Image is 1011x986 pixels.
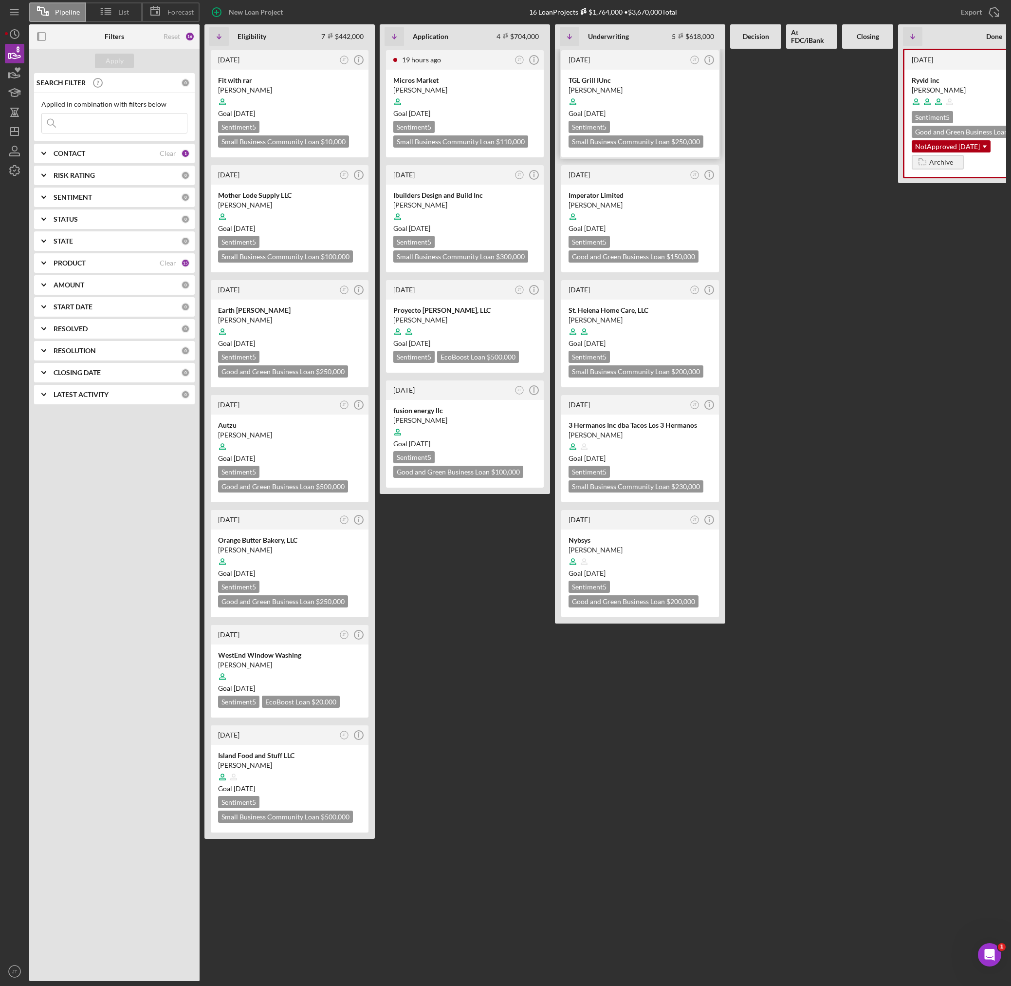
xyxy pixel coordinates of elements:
[385,164,545,274] a: [DATE]JTIbuilders Design and Build Inc[PERSON_NAME]Goal [DATE]Sentiment5Small Business Community ...
[218,420,361,430] div: Autzu
[569,121,610,133] div: Sentiment 5
[55,8,80,16] span: Pipeline
[693,173,696,176] text: JT
[164,33,180,40] div: Reset
[218,545,361,555] div: [PERSON_NAME]
[672,32,714,40] div: 5 $618,000
[338,729,351,742] button: JT
[513,169,526,182] button: JT
[393,466,523,478] div: Good and Green Business Loan
[234,224,255,232] time: 09/27/2025
[321,813,349,821] span: $500,000
[791,29,832,44] b: At FDC/iBank
[560,279,720,389] a: [DATE]JTSt. Helena Home Care, LLC[PERSON_NAME]Goal [DATE]Sentiment5Small Business Community Loan ...
[671,137,700,146] span: $250,000
[181,368,190,377] div: 0
[181,149,190,158] div: 1
[569,430,712,440] div: [PERSON_NAME]
[513,384,526,397] button: JT
[569,315,712,325] div: [PERSON_NAME]
[912,140,991,152] div: NotApproved [DATE]
[584,454,606,462] time: 08/30/2025
[584,109,606,117] time: 09/29/2025
[218,466,259,478] div: Sentiment 5
[181,324,190,333] div: 0
[218,535,361,545] div: Orange Butter Bakery, LLC
[316,367,345,376] span: $250,000
[560,394,720,504] a: [DATE]JT3 Hermanos Inc dba Tacos Los 3 Hermanos[PERSON_NAME]Goal [DATE]Sentiment5Small Business C...
[316,482,345,491] span: $500,000
[218,684,255,692] span: Goal
[393,190,536,200] div: Ibuilders Design and Build Inc
[218,630,239,639] time: 2025-08-01 17:16
[560,164,720,274] a: [DATE]JTImperator Limited[PERSON_NAME]Goal [DATE]Sentiment5Good and Green Business Loan $150,000
[513,54,526,67] button: JT
[181,281,190,289] div: 0
[218,305,361,315] div: Earth [PERSON_NAME]
[209,724,370,834] a: [DATE]JTIsland Food and Stuff LLC[PERSON_NAME]Goal [DATE]Sentiment5Small Business Community Loan ...
[437,351,519,363] div: EcoBoost Loan
[393,171,415,179] time: 2025-09-03 14:04
[393,224,430,232] span: Goal
[693,403,696,406] text: JT
[569,305,712,315] div: St. Helena Home Care, LLC
[218,696,259,708] div: Sentiment 5
[393,315,536,325] div: [PERSON_NAME]
[37,79,86,87] b: SEARCH FILTER
[338,169,351,182] button: JT
[218,784,255,793] span: Goal
[342,633,346,636] text: JT
[588,33,629,40] b: Underwriting
[693,518,696,521] text: JT
[393,406,536,416] div: fusion energy llc
[517,173,521,176] text: JT
[316,597,345,606] span: $250,000
[929,155,953,170] div: Archive
[185,32,195,41] div: 16
[666,597,695,606] span: $200,000
[218,430,361,440] div: [PERSON_NAME]
[160,259,176,267] div: Clear
[218,315,361,325] div: [PERSON_NAME]
[491,468,520,476] span: $100,000
[218,339,255,347] span: Goal
[54,259,86,267] b: PRODUCT
[393,305,536,315] div: Proyecto [PERSON_NAME], LLC
[218,171,239,179] time: 2025-09-01 16:24
[569,454,606,462] span: Goal
[321,137,346,146] span: $10,000
[218,56,239,64] time: 2025-09-05 00:20
[321,252,349,261] span: $100,000
[487,353,515,361] span: $500,000
[569,480,703,493] div: Small Business Community Loan
[234,569,255,577] time: 09/18/2025
[393,351,435,363] div: Sentiment 5
[218,109,255,117] span: Goal
[12,969,18,974] text: JT
[338,54,351,67] button: JT
[218,250,353,263] div: Small Business Community Loan
[569,285,590,294] time: 2025-08-26 22:19
[209,394,370,504] a: [DATE]JTAutzu[PERSON_NAME]Goal [DATE]Sentiment5Good and Green Business Loan $500,000
[218,515,239,524] time: 2025-08-04 19:46
[393,439,430,448] span: Goal
[218,365,348,378] div: Good and Green Business Loan
[393,236,435,248] div: Sentiment 5
[393,250,528,263] div: Small Business Community Loan
[393,451,435,463] div: Sentiment 5
[413,33,448,40] b: Application
[693,58,696,61] text: JT
[409,109,430,117] time: 10/19/2025
[912,155,964,170] button: Archive
[342,173,346,176] text: JT
[560,49,720,159] a: [DATE]JTTGL Grill IUnc[PERSON_NAME]Goal [DATE]Sentiment5Small Business Community Loan $250,000
[160,150,176,157] div: Clear
[978,943,1001,967] iframe: Intercom live chat
[234,454,255,462] time: 09/27/2025
[666,252,695,261] span: $150,000
[95,54,134,68] button: Apply
[569,236,610,248] div: Sentiment 5
[181,303,190,311] div: 0
[569,250,699,263] div: Good and Green Business Loan
[393,200,536,210] div: [PERSON_NAME]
